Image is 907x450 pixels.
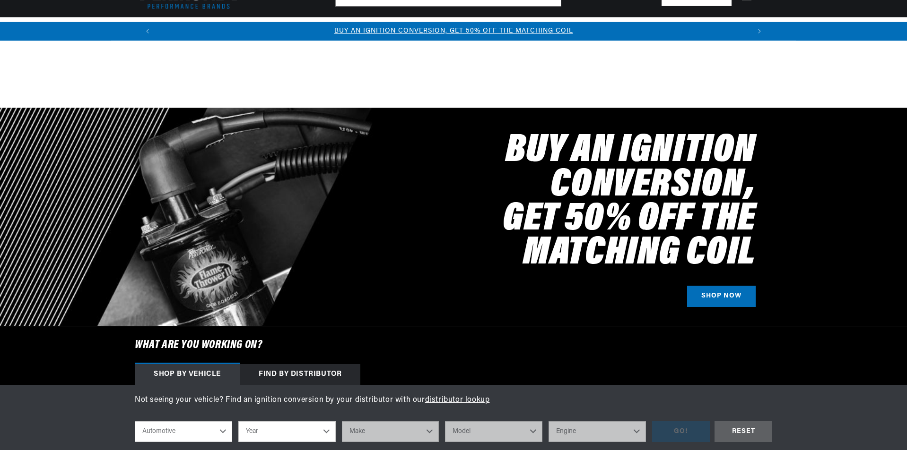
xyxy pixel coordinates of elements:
[463,17,532,40] summary: Battery Products
[138,22,157,41] button: Translation missing: en.sections.announcements.previous_announcement
[687,286,756,307] a: SHOP NOW
[240,364,360,385] div: Find by Distributor
[157,26,750,36] div: Announcement
[342,421,439,442] select: Make
[750,22,769,41] button: Translation missing: en.sections.announcements.next_announcement
[334,27,573,34] a: BUY AN IGNITION CONVERSION, GET 50% OFF THE MATCHING COIL
[599,17,648,40] summary: Motorcycle
[157,26,750,36] div: 1 of 3
[238,421,336,442] select: Year
[135,364,240,385] div: Shop by vehicle
[135,421,232,442] select: Ride Type
[111,326,796,364] h6: What are you working on?
[425,396,490,404] a: distributor lookup
[445,421,542,442] select: Model
[135,394,772,407] p: Not seeing your vehicle? Find an ignition conversion by your distributor with our
[111,22,796,41] slideshow-component: Translation missing: en.sections.announcements.announcement_bar
[135,17,211,40] summary: Ignition Conversions
[532,17,600,40] summary: Spark Plug Wires
[549,421,646,442] select: Engine
[715,17,772,40] summary: Product Support
[715,421,772,442] div: RESET
[289,17,410,40] summary: Headers, Exhausts & Components
[351,134,756,271] h2: Buy an Ignition Conversion, Get 50% off the Matching Coil
[211,17,289,40] summary: Coils & Distributors
[410,17,463,40] summary: Engine Swaps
